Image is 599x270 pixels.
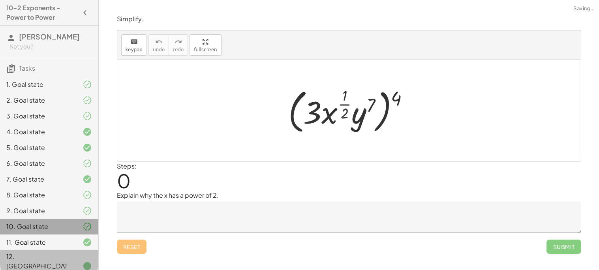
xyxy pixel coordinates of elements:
i: undo [155,37,163,47]
span: Tasks [19,64,35,72]
div: 9. Goal state [6,206,70,216]
i: Task finished and correct. [83,127,92,137]
i: Task finished and correct. [83,238,92,247]
div: Not you? [9,43,92,51]
i: keyboard [130,37,138,47]
i: Task finished and correct. [83,143,92,152]
p: Explain why the x has a power of 2. [117,191,581,200]
div: 5. Goal state [6,143,70,152]
span: redo [173,47,184,52]
div: 7. Goal state [6,174,70,184]
i: Task finished and part of it marked as correct. [83,222,92,231]
span: Saving… [573,5,594,13]
span: undo [153,47,165,52]
div: 6. Goal state [6,159,70,168]
div: 1. Goal state [6,80,70,89]
button: undoundo [148,34,169,56]
div: 10. Goal state [6,222,70,231]
div: 2. Goal state [6,96,70,105]
i: Task finished and part of it marked as correct. [83,159,92,168]
span: 0 [117,169,131,193]
label: Steps: [117,162,137,170]
span: fullscreen [194,47,217,52]
i: Task finished and part of it marked as correct. [83,96,92,105]
h4: 10-2 Exponents - Power to Power [6,3,78,22]
button: redoredo [169,34,188,56]
span: keypad [126,47,143,52]
i: Task finished and part of it marked as correct. [83,111,92,121]
p: Simplify. [117,15,581,24]
i: Task finished and correct. [83,174,92,184]
i: redo [175,37,182,47]
button: keyboardkeypad [121,34,147,56]
div: 8. Goal state [6,190,70,200]
div: 4. Goal state [6,127,70,137]
i: Task finished and part of it marked as correct. [83,206,92,216]
div: 11. Goal state [6,238,70,247]
span: [PERSON_NAME] [19,32,80,41]
i: Task finished and part of it marked as correct. [83,190,92,200]
div: 3. Goal state [6,111,70,121]
button: fullscreen [190,34,221,56]
i: Task finished and part of it marked as correct. [83,80,92,89]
